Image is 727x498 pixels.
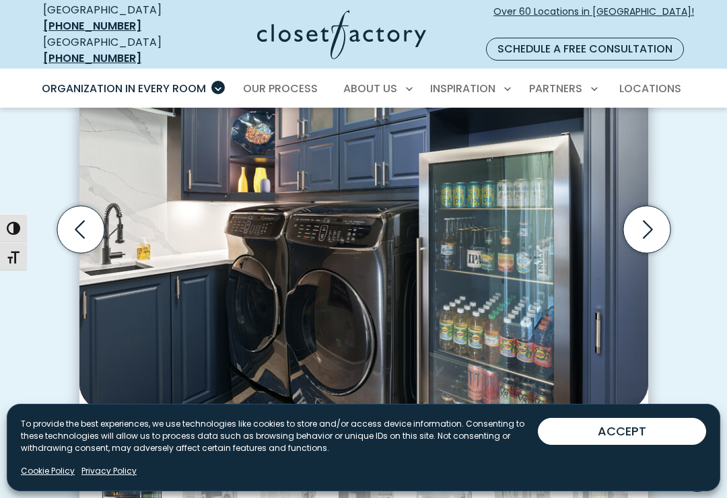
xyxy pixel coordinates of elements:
button: Next slide [618,201,676,258]
span: Inspiration [430,81,495,96]
span: Organization in Every Room [42,81,206,96]
p: To provide the best experiences, we use technologies like cookies to store and/or access device i... [21,418,538,454]
img: Closet Factory Logo [257,10,426,59]
a: Cookie Policy [21,465,75,477]
span: Partners [529,81,582,96]
span: Over 60 Locations in [GEOGRAPHIC_DATA]! [493,5,694,33]
span: Our Process [243,81,318,96]
nav: Primary Menu [32,70,695,108]
a: [PHONE_NUMBER] [43,18,141,34]
div: [GEOGRAPHIC_DATA] [43,34,190,67]
span: Locations [619,81,681,96]
div: [GEOGRAPHIC_DATA] [43,2,190,34]
a: Privacy Policy [81,465,137,477]
button: ACCEPT [538,418,706,445]
a: Schedule a Free Consultation [486,38,684,61]
img: Laundry rom with beverage fridge in calm sea melamine [79,10,648,411]
a: [PHONE_NUMBER] [43,50,141,66]
span: About Us [343,81,397,96]
button: Previous slide [52,201,110,258]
